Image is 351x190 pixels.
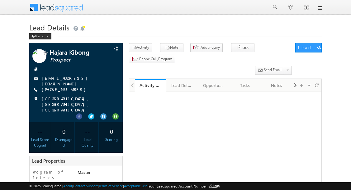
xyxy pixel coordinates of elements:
a: Terms of Service [99,184,123,188]
span: Lead Details [29,22,69,32]
a: Back [29,33,55,38]
div: Master [76,169,122,178]
span: Your Leadsquared Account Number is [149,184,220,188]
a: About [63,184,72,188]
span: [PHONE_NUMBER] [42,87,89,93]
div: 0 [55,125,73,137]
div: -- [78,125,97,137]
span: Phone Call_Program [139,56,172,62]
button: Note [160,43,183,52]
a: [EMAIL_ADDRESS][DOMAIN_NAME] [42,75,90,86]
a: Notes [261,79,293,92]
img: Profile photo [32,49,46,65]
div: -- [31,125,49,137]
button: Add Inquiry [190,43,223,52]
span: Send Email [264,67,282,73]
button: Send Email [255,66,284,75]
div: Opportunities [203,82,224,89]
a: Opportunities [198,79,230,92]
span: Lead Properties [32,158,65,164]
button: Lead Actions [295,43,322,52]
div: Back [29,33,51,39]
div: Tasks [235,82,255,89]
button: Activity [129,43,152,52]
span: [GEOGRAPHIC_DATA], [GEOGRAPHIC_DATA], [GEOGRAPHIC_DATA] [42,96,116,113]
div: Lead Quality [78,137,97,148]
a: Tasks [230,79,261,92]
div: Lead Details [171,82,192,89]
span: Prospect [50,57,107,63]
div: Scoring [102,137,121,142]
div: Activity History [140,82,162,88]
a: Activity History [135,79,166,92]
span: Add Inquiry [201,45,220,50]
button: Phone Call_Program [129,55,175,64]
span: Hajara Kibong [50,49,106,55]
a: Contact Support [73,184,98,188]
span: 51284 [210,184,220,188]
div: Lead Score Upgrad [31,137,49,148]
label: Program of Interest [33,169,72,180]
a: Lead Details [166,79,198,92]
button: Task [231,43,254,52]
span: © 2025 LeadSquared | | | | | [29,183,220,189]
div: Lead Actions [298,45,325,50]
div: Notes [266,82,287,89]
div: Disengaged [55,137,73,148]
div: 0 [102,125,121,137]
a: Acceptable Use [124,184,148,188]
